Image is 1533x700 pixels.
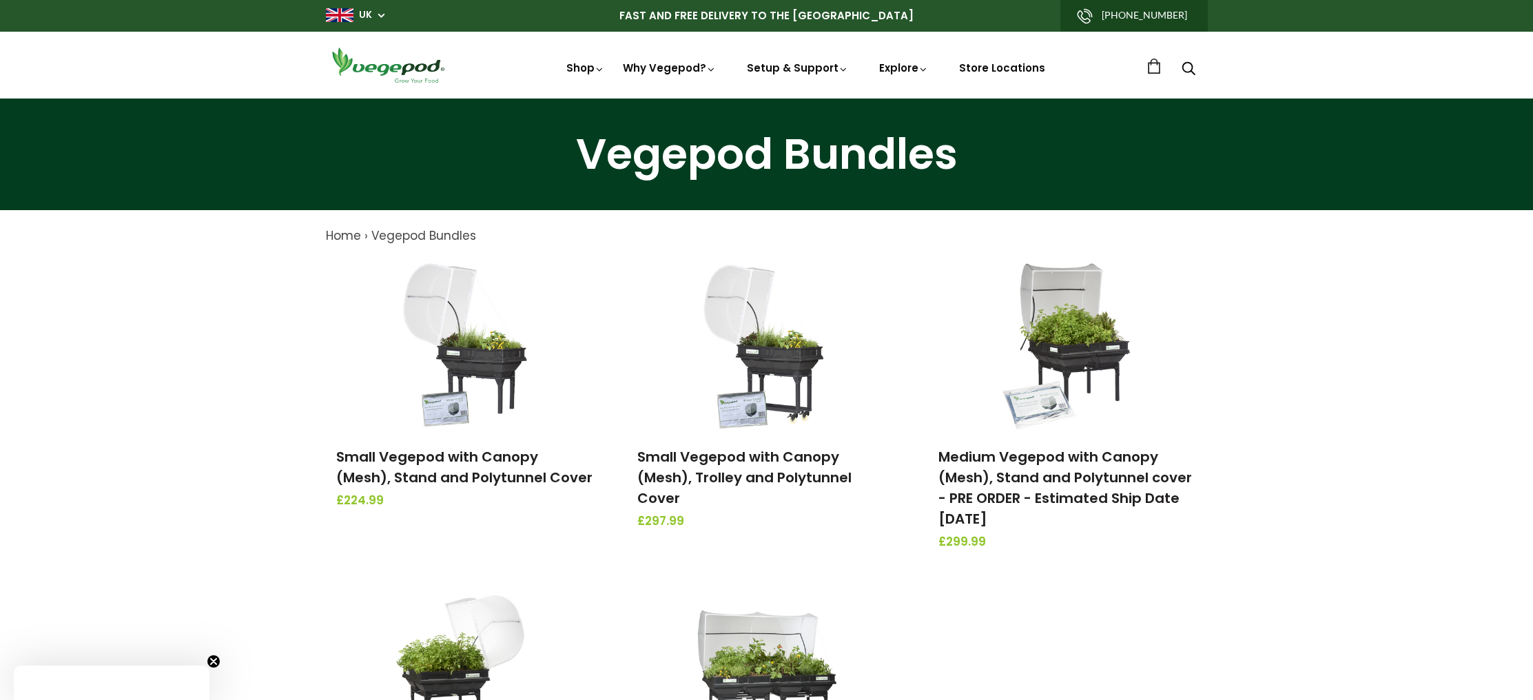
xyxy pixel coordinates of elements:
[747,61,849,75] a: Setup & Support
[694,259,838,431] img: Small Vegepod with Canopy (Mesh), Trolley and Polytunnel Cover
[637,447,852,508] a: Small Vegepod with Canopy (Mesh), Trolley and Polytunnel Cover
[336,447,593,487] a: Small Vegepod with Canopy (Mesh), Stand and Polytunnel Cover
[938,533,1197,551] span: £299.99
[326,45,450,85] img: Vegepod
[959,61,1045,75] a: Store Locations
[326,227,1208,245] nav: breadcrumbs
[371,227,476,244] a: Vegepod Bundles
[326,227,361,244] a: Home
[17,133,1516,176] h1: Vegepod Bundles
[938,447,1192,528] a: Medium Vegepod with Canopy (Mesh), Stand and Polytunnel cover - PRE ORDER - Estimated Ship Date [...
[879,61,929,75] a: Explore
[14,666,209,700] div: Close teaser
[623,61,717,75] a: Why Vegepod?
[566,61,605,75] a: Shop
[996,259,1140,431] img: Medium Vegepod with Canopy (Mesh), Stand and Polytunnel cover - PRE ORDER - Estimated Ship Date O...
[359,8,372,22] a: UK
[637,513,896,531] span: £297.99
[326,8,353,22] img: gb_large.png
[207,655,220,668] button: Close teaser
[364,227,368,244] span: ›
[336,492,595,510] span: £224.99
[393,259,537,431] img: Small Vegepod with Canopy (Mesh), Stand and Polytunnel Cover
[1182,63,1195,77] a: Search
